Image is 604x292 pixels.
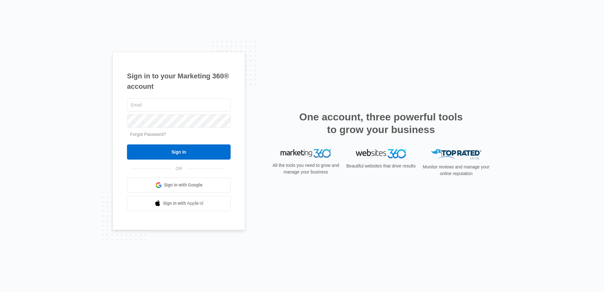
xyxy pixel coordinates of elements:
[356,149,406,158] img: Websites 360
[431,149,481,160] img: Top Rated Local
[127,178,231,193] a: Sign in with Google
[127,196,231,211] a: Sign in with Apple Id
[163,200,203,207] span: Sign in with Apple Id
[127,144,231,160] input: Sign In
[297,111,465,136] h2: One account, three powerful tools to grow your business
[346,163,416,169] p: Beautiful websites that drive results
[171,165,187,172] span: OR
[130,132,166,137] a: Forgot Password?
[127,71,231,92] h1: Sign in to your Marketing 360® account
[281,149,331,158] img: Marketing 360
[164,182,202,188] span: Sign in with Google
[421,164,492,177] p: Monitor reviews and manage your online reputation
[270,162,341,175] p: All the tools you need to grow and manage your business
[127,98,231,112] input: Email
